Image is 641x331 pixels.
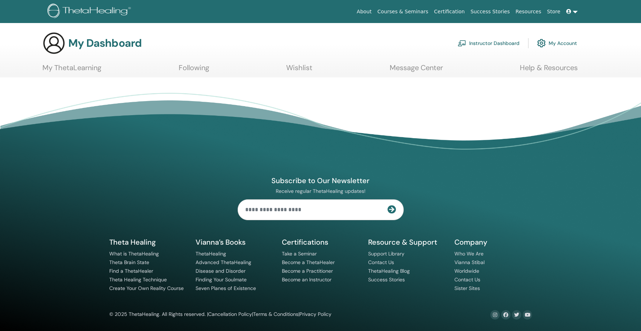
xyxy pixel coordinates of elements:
h5: Resource & Support [368,237,446,247]
a: Contact Us [454,276,480,283]
a: Seven Planes of Existence [196,285,256,291]
a: Resources [513,5,544,18]
h5: Vianna’s Books [196,237,273,247]
a: Sister Sites [454,285,480,291]
img: logo.png [47,4,133,20]
h5: Theta Healing [109,237,187,247]
p: Receive regular ThetaHealing updates! [238,188,404,194]
h5: Certifications [282,237,360,247]
a: Find a ThetaHealer [109,268,153,274]
a: Create Your Own Reality Course [109,285,184,291]
a: Certification [431,5,467,18]
a: Contact Us [368,259,394,266]
div: © 2025 ThetaHealing. All Rights reserved. | | | [109,310,331,319]
a: Support Library [368,250,404,257]
a: ThetaHealing Blog [368,268,410,274]
a: Disease and Disorder [196,268,246,274]
a: Become an Instructor [282,276,331,283]
a: Become a ThetaHealer [282,259,335,266]
a: Privacy Policy [299,311,331,317]
a: Courses & Seminars [375,5,431,18]
a: Advanced ThetaHealing [196,259,251,266]
a: Become a Practitioner [282,268,333,274]
img: chalkboard-teacher.svg [458,40,466,46]
a: Finding Your Soulmate [196,276,247,283]
a: Help & Resources [520,63,578,77]
a: Worldwide [454,268,479,274]
h5: Company [454,237,532,247]
a: Take a Seminar [282,250,317,257]
a: Theta Brain State [109,259,149,266]
img: generic-user-icon.jpg [42,32,65,55]
a: Vianna Stibal [454,259,485,266]
a: My ThetaLearning [42,63,101,77]
a: Success Stories [368,276,405,283]
a: Store [544,5,563,18]
a: Following [179,63,209,77]
a: Terms & Conditions [253,311,298,317]
a: Who We Are [454,250,484,257]
a: Message Center [390,63,443,77]
img: cog.svg [537,37,546,49]
a: About [354,5,374,18]
a: My Account [537,35,577,51]
a: Cancellation Policy [208,311,252,317]
a: Instructor Dashboard [458,35,519,51]
h4: Subscribe to Our Newsletter [238,176,404,185]
h3: My Dashboard [68,37,142,50]
a: What is ThetaHealing [109,250,159,257]
a: Theta Healing Technique [109,276,167,283]
a: Success Stories [468,5,513,18]
a: Wishlist [286,63,312,77]
a: ThetaHealing [196,250,226,257]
